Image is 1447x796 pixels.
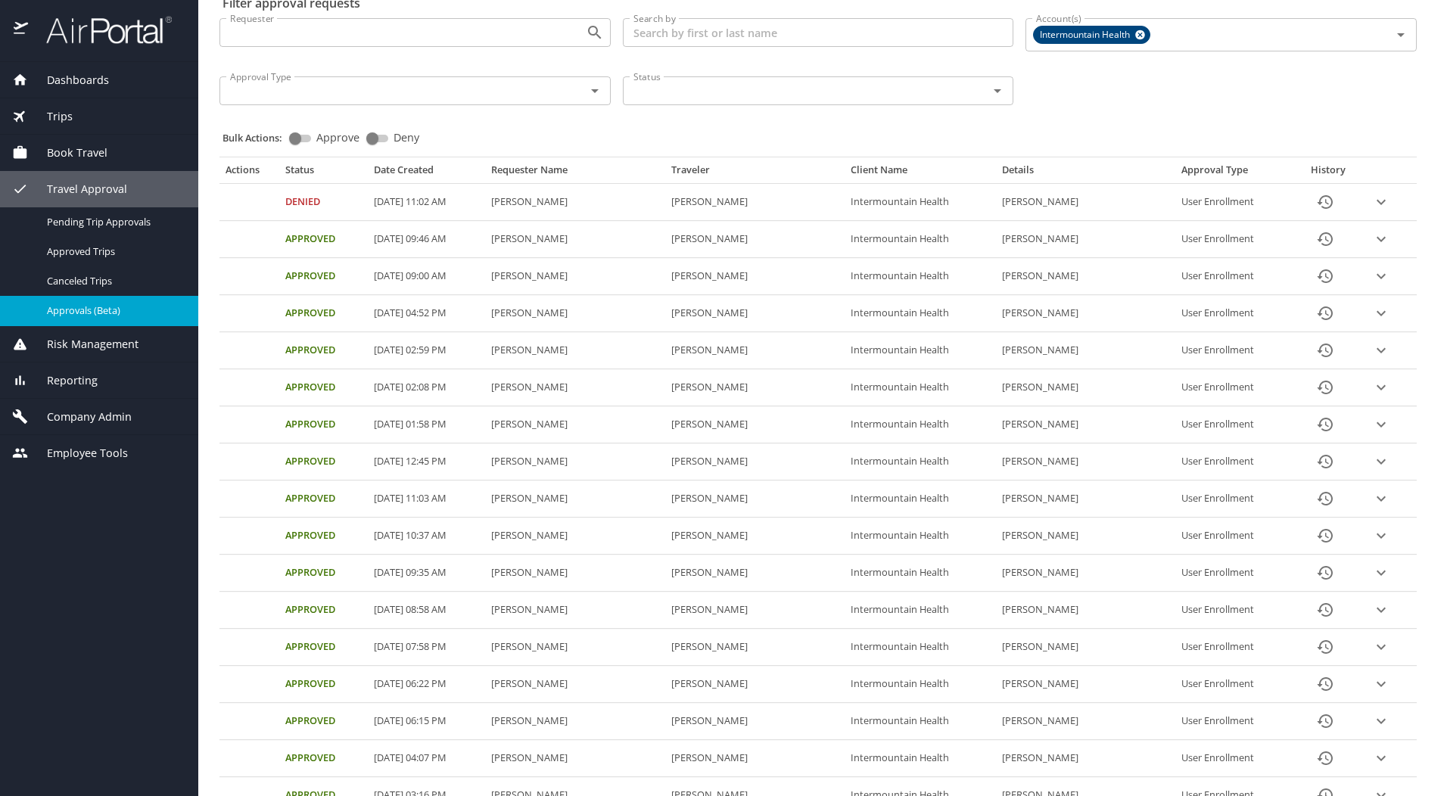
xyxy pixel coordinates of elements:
[1307,443,1343,480] button: History
[996,443,1175,480] td: [PERSON_NAME]
[1307,555,1343,591] button: History
[665,332,845,369] td: [PERSON_NAME]
[1175,518,1293,555] td: User Enrollment
[665,518,845,555] td: [PERSON_NAME]
[1370,265,1393,288] button: expand row
[485,221,664,258] td: [PERSON_NAME]
[996,703,1175,740] td: [PERSON_NAME]
[845,555,996,592] td: Intermountain Health
[485,163,664,183] th: Requester Name
[1293,163,1364,183] th: History
[279,740,368,777] td: Approved
[368,184,486,221] td: [DATE] 11:02 AM
[1370,599,1393,621] button: expand row
[845,369,996,406] td: Intermountain Health
[996,518,1175,555] td: [PERSON_NAME]
[1175,740,1293,777] td: User Enrollment
[845,518,996,555] td: Intermountain Health
[47,303,180,318] span: Approvals (Beta)
[1175,480,1293,518] td: User Enrollment
[665,740,845,777] td: [PERSON_NAME]
[47,274,180,288] span: Canceled Trips
[1175,629,1293,666] td: User Enrollment
[845,740,996,777] td: Intermountain Health
[845,332,996,369] td: Intermountain Health
[485,629,664,666] td: [PERSON_NAME]
[1307,703,1343,739] button: History
[279,332,368,369] td: Approved
[14,15,30,45] img: icon-airportal.png
[1175,369,1293,406] td: User Enrollment
[996,163,1175,183] th: Details
[485,443,664,480] td: [PERSON_NAME]
[1370,561,1393,584] button: expand row
[222,131,294,145] p: Bulk Actions:
[47,244,180,259] span: Approved Trips
[368,629,486,666] td: [DATE] 07:58 PM
[30,15,172,45] img: airportal-logo.png
[1175,555,1293,592] td: User Enrollment
[845,703,996,740] td: Intermountain Health
[279,629,368,666] td: Approved
[485,592,664,629] td: [PERSON_NAME]
[279,295,368,332] td: Approved
[845,184,996,221] td: Intermountain Health
[279,258,368,295] td: Approved
[1370,302,1393,325] button: expand row
[28,181,127,197] span: Travel Approval
[845,221,996,258] td: Intermountain Health
[485,703,664,740] td: [PERSON_NAME]
[279,184,368,221] td: Denied
[996,221,1175,258] td: [PERSON_NAME]
[47,215,180,229] span: Pending Trip Approvals
[485,406,664,443] td: [PERSON_NAME]
[279,369,368,406] td: Approved
[996,295,1175,332] td: [PERSON_NAME]
[368,443,486,480] td: [DATE] 12:45 PM
[1307,518,1343,554] button: History
[996,184,1175,221] td: [PERSON_NAME]
[1034,27,1139,43] span: Intermountain Health
[1370,228,1393,250] button: expand row
[665,369,845,406] td: [PERSON_NAME]
[665,184,845,221] td: [PERSON_NAME]
[1370,524,1393,547] button: expand row
[996,332,1175,369] td: [PERSON_NAME]
[845,295,996,332] td: Intermountain Health
[1307,740,1343,776] button: History
[996,480,1175,518] td: [PERSON_NAME]
[28,145,107,161] span: Book Travel
[1033,26,1150,44] div: Intermountain Health
[623,18,1014,47] input: Search by first or last name
[279,592,368,629] td: Approved
[394,132,419,143] span: Deny
[1307,332,1343,368] button: History
[1307,258,1343,294] button: History
[996,740,1175,777] td: [PERSON_NAME]
[665,295,845,332] td: [PERSON_NAME]
[279,703,368,740] td: Approved
[665,555,845,592] td: [PERSON_NAME]
[1175,406,1293,443] td: User Enrollment
[996,555,1175,592] td: [PERSON_NAME]
[845,406,996,443] td: Intermountain Health
[1370,376,1393,399] button: expand row
[1307,592,1343,628] button: History
[996,369,1175,406] td: [PERSON_NAME]
[368,163,486,183] th: Date Created
[28,72,109,89] span: Dashboards
[1307,406,1343,443] button: History
[1175,703,1293,740] td: User Enrollment
[996,666,1175,703] td: [PERSON_NAME]
[584,22,605,43] button: Open
[1370,413,1393,436] button: expand row
[845,480,996,518] td: Intermountain Health
[368,369,486,406] td: [DATE] 02:08 PM
[665,258,845,295] td: [PERSON_NAME]
[368,740,486,777] td: [DATE] 04:07 PM
[665,629,845,666] td: [PERSON_NAME]
[28,372,98,389] span: Reporting
[845,629,996,666] td: Intermountain Health
[368,406,486,443] td: [DATE] 01:58 PM
[1307,666,1343,702] button: History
